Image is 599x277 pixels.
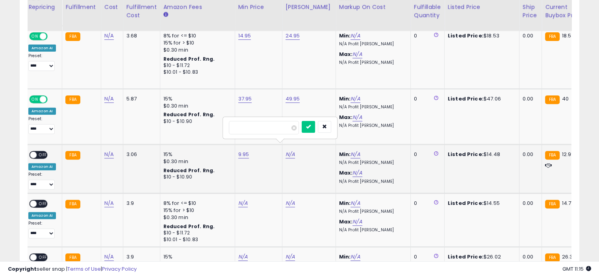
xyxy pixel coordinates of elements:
b: Min: [339,32,351,39]
small: FBA [545,95,560,104]
div: $14.55 [448,200,513,207]
span: 2025-09-18 11:15 GMT [562,265,591,273]
div: Amazon AI [28,212,56,219]
div: 15% for > $10 [163,207,229,214]
div: $10.01 - $10.83 [163,236,229,243]
div: 5.87 [126,95,154,102]
small: FBA [545,32,560,41]
b: Min: [339,253,351,260]
div: $0.30 min [163,158,229,165]
b: Listed Price: [448,253,484,260]
div: Preset: [28,172,56,190]
small: FBA [65,151,80,160]
div: Preset: [28,53,56,71]
div: $0.30 min [163,46,229,54]
small: FBA [65,32,80,41]
small: FBA [65,95,80,104]
a: N/A [286,151,295,158]
div: Repricing [28,3,59,11]
small: FBA [545,200,560,208]
div: 15% [163,253,229,260]
a: Terms of Use [67,265,101,273]
div: 0.00 [523,95,536,102]
a: N/A [238,199,248,207]
div: 3.68 [126,32,154,39]
div: Markup on Cost [339,3,407,11]
p: N/A Profit [PERSON_NAME] [339,104,404,110]
div: Listed Price [448,3,516,11]
b: Listed Price: [448,32,484,39]
a: 14.95 [238,32,251,40]
a: N/A [104,32,114,40]
span: ON [30,96,40,103]
a: N/A [286,199,295,207]
div: 0 [414,95,438,102]
span: 40 [562,95,568,102]
b: Listed Price: [448,95,484,102]
p: N/A Profit [PERSON_NAME] [339,123,404,128]
p: N/A Profit [PERSON_NAME] [339,179,404,184]
div: 0 [414,32,438,39]
div: $10 - $11.72 [163,62,229,69]
b: Max: [339,169,353,177]
div: 15% [163,151,229,158]
div: Current Buybox Price [545,3,586,20]
div: Preset: [28,116,56,134]
div: 15% [163,95,229,102]
span: ON [30,33,40,40]
div: $47.06 [448,95,513,102]
span: 12.99 [562,151,574,158]
small: FBA [65,253,80,262]
b: Min: [339,151,351,158]
a: N/A [350,32,360,40]
div: 3.9 [126,200,154,207]
div: Fulfillment [65,3,97,11]
div: 8% for <= $10 [163,200,229,207]
a: 37.95 [238,95,252,103]
small: FBA [545,253,560,262]
span: OFF [37,201,49,207]
div: Fulfillment Cost [126,3,157,20]
b: Listed Price: [448,151,484,158]
span: 18.53 [562,32,574,39]
a: N/A [352,113,362,121]
a: N/A [104,253,114,261]
a: N/A [352,50,362,58]
span: OFF [46,33,59,40]
div: Amazon AI [28,108,56,115]
b: Max: [339,218,353,225]
b: Max: [339,50,353,58]
a: N/A [350,151,360,158]
div: 0 [414,151,438,158]
strong: Copyright [8,265,37,273]
div: Ship Price [523,3,538,20]
div: $0.30 min [163,102,229,110]
div: $0.30 min [163,214,229,221]
div: 15% for > $10 [163,39,229,46]
div: Min Price [238,3,279,11]
span: OFF [46,96,59,103]
small: Amazon Fees. [163,11,168,19]
a: N/A [104,95,114,103]
div: 0 [414,200,438,207]
span: OFF [37,152,49,158]
div: Amazon AI [28,163,56,170]
p: N/A Profit [PERSON_NAME] [339,160,404,165]
div: 0.00 [523,200,536,207]
a: 24.95 [286,32,300,40]
div: [PERSON_NAME] [286,3,332,11]
b: Listed Price: [448,199,484,207]
div: Fulfillable Quantity [414,3,441,20]
div: $10 - $10.90 [163,118,229,125]
div: $10 - $11.72 [163,230,229,236]
p: N/A Profit [PERSON_NAME] [339,41,404,47]
a: N/A [352,169,362,177]
div: $10.01 - $10.83 [163,69,229,76]
a: 49.95 [286,95,300,103]
div: Cost [104,3,120,11]
div: 3.06 [126,151,154,158]
a: N/A [350,95,360,103]
div: 3.9 [126,253,154,260]
a: N/A [350,199,360,207]
div: Amazon AI [28,45,56,52]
